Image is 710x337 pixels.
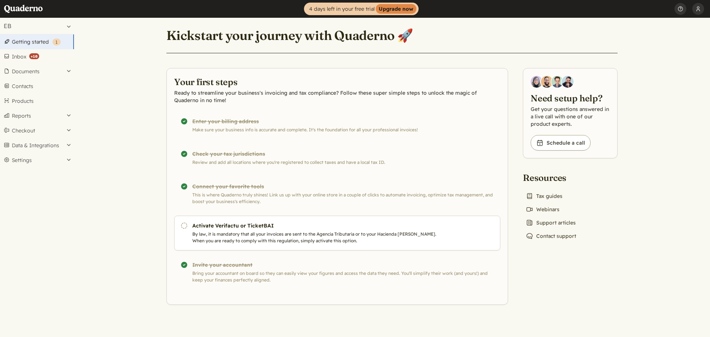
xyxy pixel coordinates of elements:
[376,4,416,14] strong: Upgrade now
[523,218,579,228] a: Support articles
[55,39,58,45] span: 1
[523,204,562,215] a: Webinars
[562,76,574,88] img: Javier Rubio, DevRel at Quaderno
[531,92,610,104] h2: Need setup help?
[551,76,563,88] img: Ivo Oltmans, Business Developer at Quaderno
[531,105,610,128] p: Get your questions answered in a live call with one of our product experts.
[531,76,542,88] img: Diana Carrasco, Account Executive at Quaderno
[192,231,444,244] p: By law, it is mandatory that all your invoices are sent to the Agencia Tributaria or to your Haci...
[174,89,500,104] p: Ready to streamline your business's invoicing and tax compliance? Follow these super simple steps...
[523,231,579,241] a: Contact support
[304,3,419,15] a: 4 days left in your free trialUpgrade now
[29,53,39,59] strong: +10
[531,135,591,151] a: Schedule a call
[523,191,565,201] a: Tax guides
[541,76,553,88] img: Jairo Fumero, Account Executive at Quaderno
[192,222,444,229] h3: Activate Verifactu or TicketBAI
[174,76,500,88] h2: Your first steps
[166,27,413,44] h1: Kickstart your journey with Quaderno 🚀
[523,172,579,183] h2: Resources
[174,216,500,250] a: Activate Verifactu or TicketBAI By law, it is mandatory that all your invoices are sent to the Ag...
